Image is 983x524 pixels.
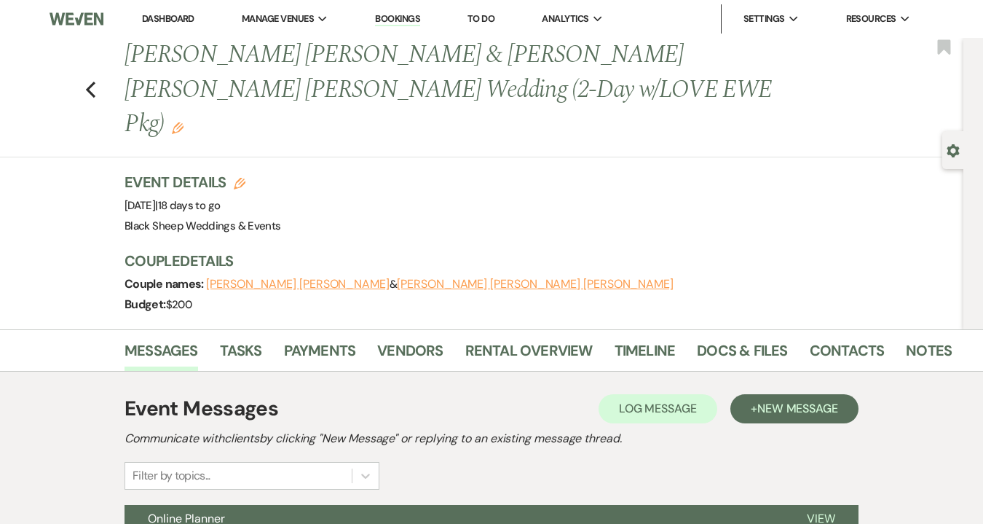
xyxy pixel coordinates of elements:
[467,12,494,25] a: To Do
[619,401,697,416] span: Log Message
[125,297,166,312] span: Budget:
[743,12,785,26] span: Settings
[206,277,674,292] span: &
[50,4,104,34] img: Weven Logo
[125,339,198,371] a: Messages
[615,339,676,371] a: Timeline
[284,339,356,371] a: Payments
[133,467,210,485] div: Filter by topics...
[599,394,717,423] button: Log Message
[697,339,787,371] a: Docs & Files
[125,38,777,142] h1: [PERSON_NAME] [PERSON_NAME] & [PERSON_NAME] [PERSON_NAME] [PERSON_NAME] Wedding (2-Day w/LOVE EWE...
[142,12,194,25] a: Dashboard
[125,172,280,192] h3: Event Details
[125,394,278,424] h1: Event Messages
[125,251,940,271] h3: Couple Details
[125,198,220,213] span: [DATE]
[375,12,420,26] a: Bookings
[158,198,221,213] span: 18 days to go
[542,12,588,26] span: Analytics
[947,143,960,157] button: Open lead details
[810,339,885,371] a: Contacts
[125,219,280,233] span: Black Sheep Weddings & Events
[220,339,262,371] a: Tasks
[172,120,183,133] button: Edit
[242,12,314,26] span: Manage Venues
[465,339,593,371] a: Rental Overview
[125,430,858,447] h2: Communicate with clients by clicking "New Message" or replying to an existing message thread.
[206,278,390,290] button: [PERSON_NAME] [PERSON_NAME]
[906,339,952,371] a: Notes
[730,394,858,423] button: +New Message
[397,278,674,290] button: [PERSON_NAME] [PERSON_NAME] [PERSON_NAME]
[125,276,206,292] span: Couple names:
[377,339,443,371] a: Vendors
[757,401,838,416] span: New Message
[846,12,896,26] span: Resources
[155,198,220,213] span: |
[166,297,192,312] span: $200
